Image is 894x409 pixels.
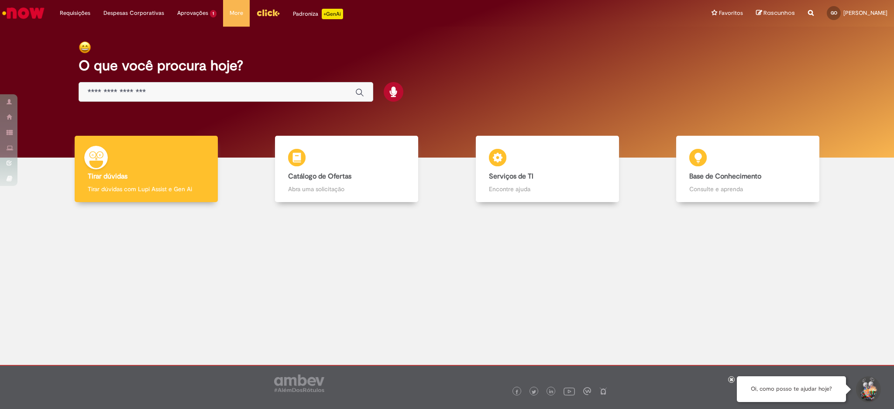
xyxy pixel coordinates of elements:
b: Catálogo de Ofertas [288,172,351,181]
button: Iniciar Conversa de Suporte [855,376,881,402]
img: happy-face.png [79,41,91,54]
span: Requisições [60,9,90,17]
div: Oi, como posso te ajudar hoje? [737,376,846,402]
img: logo_footer_workplace.png [583,387,591,395]
p: Consulte e aprenda [689,185,806,193]
b: Serviços de TI [489,172,533,181]
img: click_logo_yellow_360x200.png [256,6,280,19]
img: logo_footer_facebook.png [515,390,519,394]
img: logo_footer_twitter.png [532,390,536,394]
span: 1 [210,10,217,17]
p: Abra uma solicitação [288,185,405,193]
span: Favoritos [719,9,743,17]
span: [PERSON_NAME] [843,9,887,17]
span: Despesas Corporativas [103,9,164,17]
p: Tirar dúvidas com Lupi Assist e Gen Ai [88,185,205,193]
b: Base de Conhecimento [689,172,761,181]
img: logo_footer_ambev_rotulo_gray.png [274,375,324,392]
span: More [230,9,243,17]
a: Catálogo de Ofertas Abra uma solicitação [247,136,447,203]
b: Tirar dúvidas [88,172,127,181]
a: Rascunhos [756,9,795,17]
a: Serviços de TI Encontre ajuda [447,136,648,203]
p: +GenAi [322,9,343,19]
a: Base de Conhecimento Consulte e aprenda [648,136,849,203]
a: Tirar dúvidas Tirar dúvidas com Lupi Assist e Gen Ai [46,136,247,203]
span: Aprovações [177,9,208,17]
img: logo_footer_naosei.png [599,387,607,395]
img: logo_footer_youtube.png [564,385,575,397]
img: logo_footer_linkedin.png [549,389,554,395]
span: Rascunhos [763,9,795,17]
h2: O que você procura hoje? [79,58,816,73]
p: Encontre ajuda [489,185,606,193]
div: Padroniza [293,9,343,19]
span: GO [831,10,837,16]
img: ServiceNow [1,4,46,22]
